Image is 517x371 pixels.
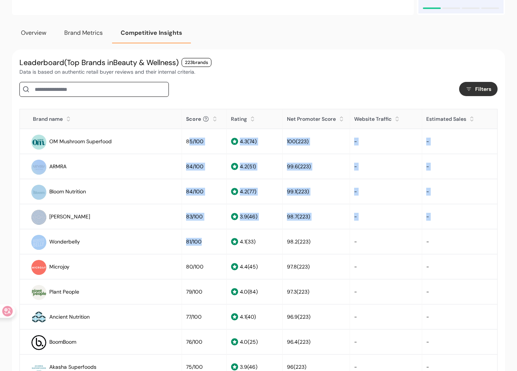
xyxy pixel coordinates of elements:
div: - [350,184,421,199]
div: - [350,284,421,300]
div: 99.1 ( 223 ) [287,188,309,196]
div: - [422,334,497,350]
div: - [422,309,497,325]
div: 97.3 ( 223 ) [287,288,309,296]
div: 85/100 [186,138,204,145]
div: - [422,284,497,300]
span: 4.4 ( 45 ) [240,263,258,270]
div: 96.9 ( 223 ) [287,313,310,321]
span: 3.9 ( 46 ) [240,213,257,220]
span: (Top Brands in Beauty & Wellness ) [64,58,179,67]
div: Score [186,115,201,123]
a: Plant People [49,287,79,296]
div: 98.2 ( 223 ) [287,238,310,246]
a: Microjoy [49,262,69,271]
div: - [350,159,421,174]
div: 84/100 [186,188,204,196]
div: 75/100 [186,363,203,371]
div: - [350,209,421,224]
div: - [350,134,421,149]
div: Data is based on authentic retail buyer reviews and their internal criteria. [19,68,498,76]
a: [PERSON_NAME] [49,212,90,221]
div: Brand name [24,115,63,123]
div: - [350,334,421,350]
span: ARMRA [49,163,66,170]
span: [PERSON_NAME] [49,213,90,220]
div: - [422,209,497,224]
div: 96 ( 223 ) [287,363,306,371]
button: Brand Metrics [55,22,112,43]
span: 4.0 ( 84 ) [240,288,258,295]
span: OM Mushroom Superfood [49,138,112,145]
div: Net Promoter Score [287,115,336,123]
span: Akasha Superfoods [49,364,96,370]
div: Estimated Sales [426,115,466,123]
div: 223 brands [182,58,211,67]
span: 3.9 ( 46 ) [240,364,257,370]
span: Plant People [49,288,79,295]
span: 4.2 ( 77 ) [240,188,256,195]
span: Wonderbelly [49,238,80,245]
div: - [422,259,497,275]
div: - [422,159,497,174]
div: - [422,234,497,249]
div: 80/100 [186,263,204,271]
div: 97.8 ( 223 ) [287,263,310,271]
div: - [422,184,497,199]
span: Leaderboard [19,58,64,67]
div: 76/100 [186,338,202,346]
button: Filters [459,82,498,96]
a: Ancient Nutrition [49,312,90,321]
a: BoomBoom [49,337,76,346]
div: - [422,134,497,149]
div: - [350,259,421,275]
span: BoomBoom [49,338,76,345]
div: 98.7 ( 223 ) [287,213,310,221]
span: 4.2 ( 51 ) [240,163,256,170]
span: Bloom Nutrition [49,188,86,195]
button: Competitive Insights [112,22,191,43]
div: 81/100 [186,238,202,246]
div: Website Traffic [354,115,391,123]
div: 79/100 [186,288,202,296]
a: Wonderbelly [49,237,80,246]
span: 4.3 ( 74 ) [240,138,257,145]
div: 100 ( 223 ) [287,138,309,145]
div: 99.6 ( 223 ) [287,163,311,171]
span: 4.1 ( 33 ) [240,238,256,245]
a: ARMRA [49,162,66,171]
div: - [350,309,421,325]
div: 84/100 [186,163,204,171]
a: Bloom Nutrition [49,187,86,196]
a: OM Mushroom Superfood [49,137,112,146]
div: 96.4 ( 223 ) [287,338,310,346]
span: 4.1 ( 40 ) [240,313,256,320]
button: Overview [12,22,55,43]
span: Microjoy [49,263,69,270]
span: Ancient Nutrition [49,313,90,320]
div: - [350,234,421,249]
div: Rating [231,115,247,123]
span: 4.0 ( 25 ) [240,338,258,345]
div: 77/100 [186,313,202,321]
div: 83/100 [186,213,203,221]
